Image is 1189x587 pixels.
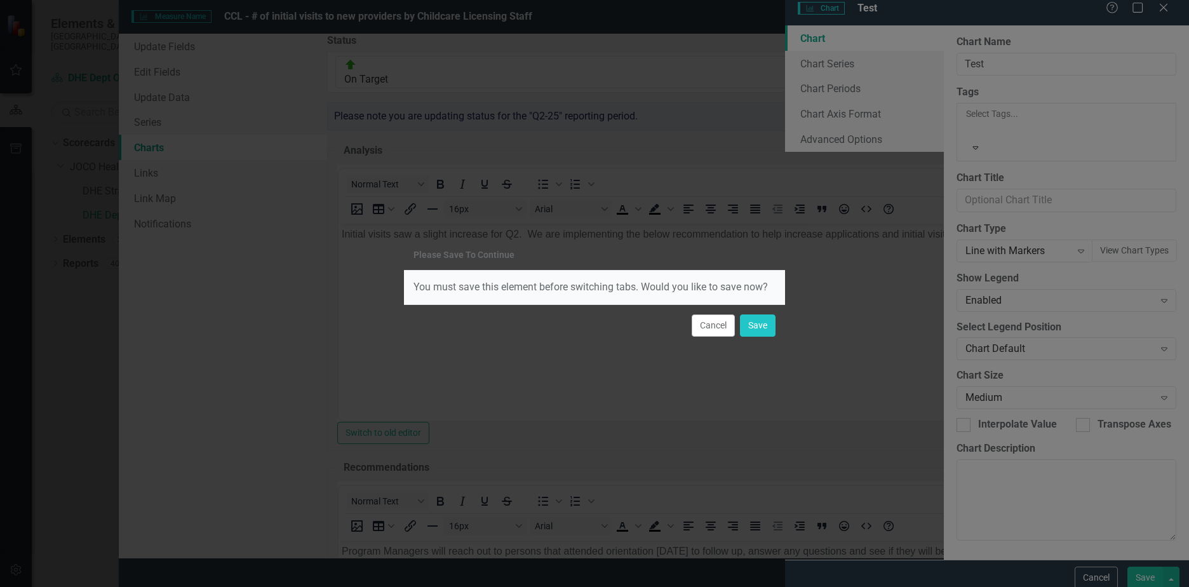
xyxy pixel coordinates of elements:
button: Cancel [692,314,735,337]
button: Save [740,314,776,337]
p: Program Managers will reach out to persons that attended orientation [DATE] to follow up, answer ... [3,3,810,18]
p: Initial visits saw a slight increase for Q2. We are implementing the below recommendation to help... [3,3,810,18]
div: You must save this element before switching tabs. Would you like to save now? [404,271,785,304]
div: Please Save To Continue [413,250,514,260]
